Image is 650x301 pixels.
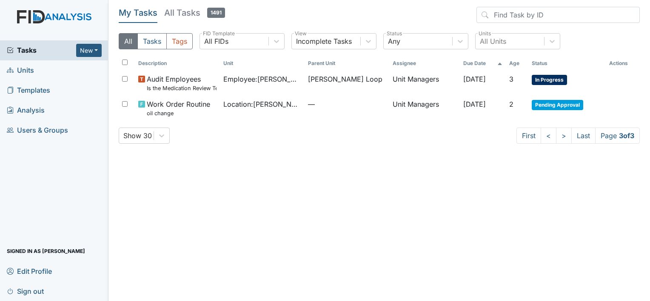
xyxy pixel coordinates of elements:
span: [DATE] [463,75,486,83]
div: Show 30 [123,131,152,141]
a: < [541,128,556,144]
div: All Units [480,36,506,46]
th: Toggle SortBy [305,56,389,71]
input: Toggle All Rows Selected [122,60,128,65]
a: Last [571,128,596,144]
small: Is the Medication Review Test updated annually? [147,84,216,92]
input: Find Task by ID [476,7,640,23]
span: Pending Approval [532,100,583,110]
div: Any [388,36,400,46]
nav: task-pagination [516,128,640,144]
span: Sign out [7,284,44,298]
span: [DATE] [463,100,486,108]
button: Tags [166,33,193,49]
a: > [556,128,572,144]
th: Toggle SortBy [460,56,506,71]
span: 1491 [207,8,225,18]
div: Incomplete Tasks [296,36,352,46]
span: 3 [509,75,513,83]
th: Toggle SortBy [135,56,220,71]
th: Assignee [389,56,460,71]
button: All [119,33,138,49]
span: Location : [PERSON_NAME] Loop [223,99,301,109]
button: Tasks [137,33,167,49]
span: Users & Groups [7,124,68,137]
div: Type filter [119,33,193,49]
th: Toggle SortBy [220,56,305,71]
span: Page [595,128,640,144]
th: Toggle SortBy [528,56,606,71]
td: Unit Managers [389,96,460,121]
span: Units [7,64,34,77]
span: 2 [509,100,513,108]
span: [PERSON_NAME] Loop [308,74,382,84]
span: Analysis [7,104,45,117]
span: Signed in as [PERSON_NAME] [7,244,85,258]
th: Toggle SortBy [506,56,528,71]
h5: All Tasks [164,7,225,19]
span: Audit Employees Is the Medication Review Test updated annually? [147,74,216,92]
button: New [76,44,102,57]
a: Tasks [7,45,76,55]
th: Actions [606,56,640,71]
div: All FIDs [204,36,228,46]
span: Edit Profile [7,264,52,278]
strong: 3 of 3 [619,131,634,140]
small: oil change [147,109,210,117]
h5: My Tasks [119,7,157,19]
span: Employee : [PERSON_NAME] [223,74,301,84]
span: Work Order Routine oil change [147,99,210,117]
a: First [516,128,541,144]
td: Unit Managers [389,71,460,96]
span: In Progress [532,75,567,85]
span: — [308,99,386,109]
span: Templates [7,84,50,97]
